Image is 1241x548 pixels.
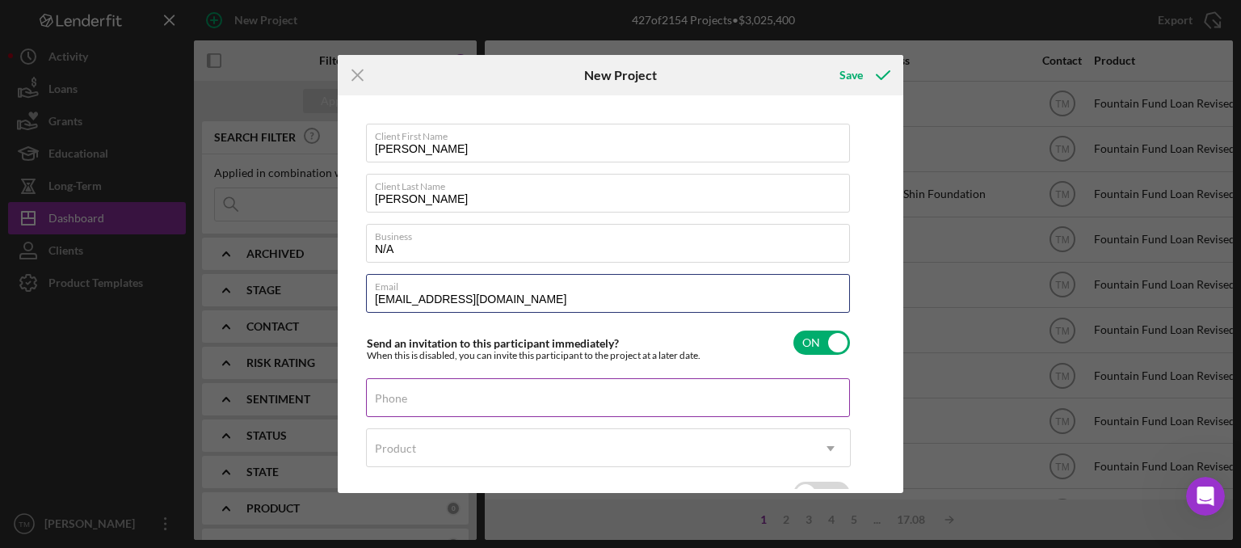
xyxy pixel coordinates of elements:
[375,225,850,242] label: Business
[375,175,850,192] label: Client Last Name
[375,275,850,293] label: Email
[375,124,850,142] label: Client First Name
[823,59,903,91] button: Save
[375,442,416,455] div: Product
[839,59,863,91] div: Save
[367,336,619,350] label: Send an invitation to this participant immediately?
[367,350,700,361] div: When this is disabled, you can invite this participant to the project at a later date.
[375,392,407,405] label: Phone
[584,68,657,82] h6: New Project
[367,487,478,500] label: Weekly Status Update
[1186,477,1225,516] iframe: Intercom live chat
